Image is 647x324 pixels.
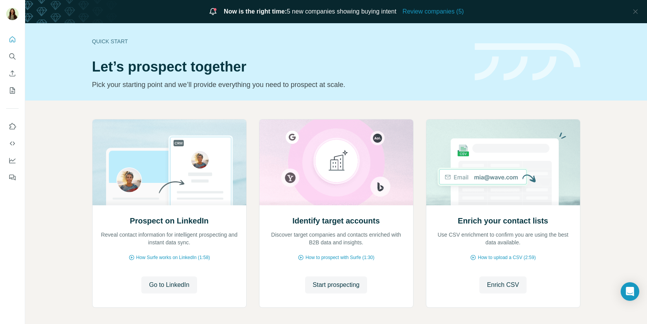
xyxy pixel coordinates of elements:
[6,8,19,20] img: Avatar
[141,276,197,293] button: Go to LinkedIn
[305,254,374,261] span: How to prospect with Surfe (1:30)
[224,8,287,15] span: Now is the right time:
[6,32,19,46] button: Quick start
[92,79,465,90] p: Pick your starting point and we’ll provide everything you need to prospect at scale.
[259,119,414,205] img: Identify target accounts
[100,231,239,246] p: Reveal contact information for intelligent prospecting and instant data sync.
[6,49,19,63] button: Search
[92,119,247,205] img: Prospect on LinkedIn
[6,84,19,97] button: My lists
[487,280,519,290] span: Enrich CSV
[475,43,580,81] img: banner
[92,38,465,45] div: Quick start
[305,276,367,293] button: Start prospecting
[6,171,19,184] button: Feedback
[130,215,208,226] h2: Prospect on LinkedIn
[92,59,465,75] h1: Let’s prospect together
[434,231,572,246] p: Use CSV enrichment to confirm you are using the best data available.
[458,215,548,226] h2: Enrich your contact lists
[149,280,189,290] span: Go to LinkedIn
[403,7,464,16] button: Review companies (5)
[479,276,527,293] button: Enrich CSV
[478,254,535,261] span: How to upload a CSV (2:59)
[621,282,639,301] div: Open Intercom Messenger
[313,280,360,290] span: Start prospecting
[6,119,19,133] button: Use Surfe on LinkedIn
[426,119,580,205] img: Enrich your contact lists
[136,254,210,261] span: How Surfe works on LinkedIn (1:58)
[6,136,19,150] button: Use Surfe API
[224,7,396,16] span: 5 new companies showing buying intent
[292,215,380,226] h2: Identify target accounts
[6,67,19,80] button: Enrich CSV
[6,153,19,167] button: Dashboard
[267,231,405,246] p: Discover target companies and contacts enriched with B2B data and insights.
